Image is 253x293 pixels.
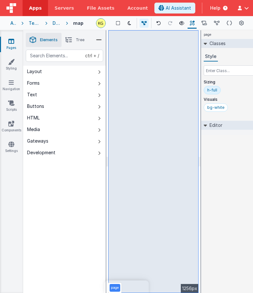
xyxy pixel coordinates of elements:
input: Search Elements... [26,50,103,62]
div: Layout [27,68,42,75]
img: bf4879d07303ad541d7c6a7e587debf3 [96,19,105,28]
div: Development [27,149,55,156]
div: 1256px [181,284,199,293]
button: Gateways [23,135,106,147]
div: Forms [27,80,40,86]
button: Style [204,52,218,61]
div: Text [27,91,37,98]
h2: Editor [207,121,222,130]
span: Tree [76,37,84,43]
div: Tech Fest [29,20,40,26]
button: Forms [23,77,106,89]
h2: Classes [207,39,226,48]
button: Media [23,124,106,135]
span: Help [210,5,220,11]
div: --> [108,30,199,293]
button: Development [23,147,106,158]
span: Servers [54,5,74,11]
div: bg-white [207,105,224,110]
button: Buttons [23,100,106,112]
div: Development [53,20,61,26]
div: Apps [10,20,16,26]
div: Gateways [27,138,48,144]
h4: page [201,30,214,39]
span: Apps [29,5,42,11]
div: h-full [207,88,217,93]
h4: map [73,21,83,25]
span: File Assets [87,5,115,11]
span: + / [85,50,99,62]
button: HTML [23,112,106,124]
button: AI Assistant [154,3,195,14]
div: Buttons [27,103,44,109]
div: HTML [27,115,40,121]
div: Media [27,126,40,133]
span: Elements [40,37,58,43]
button: Layout [23,66,106,77]
span: AI Assistant [166,5,191,11]
div: ctrl [85,52,92,59]
button: Text [23,89,106,100]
